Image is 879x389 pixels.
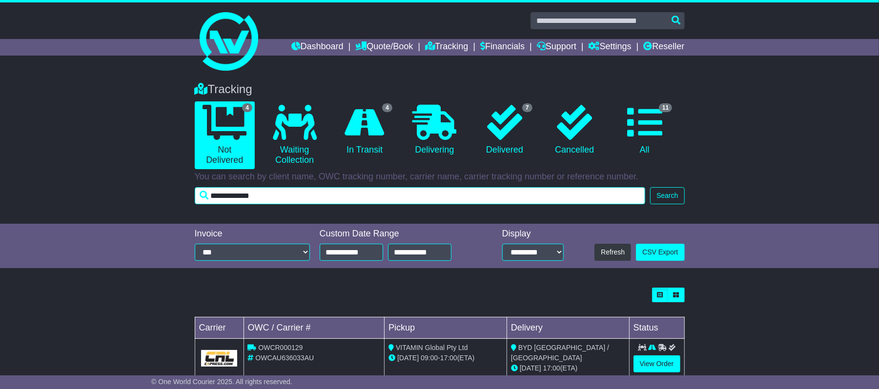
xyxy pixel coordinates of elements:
span: 4 [382,103,392,112]
span: © One World Courier 2025. All rights reserved. [151,378,292,386]
a: 7 Delivered [474,101,534,159]
td: Status [629,317,684,339]
div: - (ETA) [388,353,503,363]
div: Tracking [190,82,690,97]
span: [DATE] [397,354,419,362]
div: (ETA) [511,363,625,373]
td: OWC / Carrier # [244,317,385,339]
p: You can search by client name, OWC tracking number, carrier name, carrier tracking number or refe... [195,172,685,182]
a: 4 In Transit [334,101,394,159]
a: 4 Not Delivered [195,101,255,169]
a: Quote/Book [355,39,413,56]
span: 11 [659,103,672,112]
div: Display [502,229,564,239]
span: VITAMIN Global Pty Ltd [396,344,468,351]
a: Settings [589,39,632,56]
td: Pickup [385,317,507,339]
a: Reseller [643,39,684,56]
span: [DATE] [520,364,541,372]
a: CSV Export [636,244,684,261]
a: Support [537,39,576,56]
button: Refresh [594,244,631,261]
td: Delivery [507,317,629,339]
td: Carrier [195,317,244,339]
span: 17:00 [440,354,457,362]
span: 7 [522,103,532,112]
a: View Order [634,355,680,372]
div: Invoice [195,229,310,239]
a: Tracking [425,39,468,56]
a: Dashboard [291,39,344,56]
a: Delivering [405,101,465,159]
span: 09:00 [421,354,438,362]
span: BYD [GEOGRAPHIC_DATA] / [GEOGRAPHIC_DATA] [511,344,609,362]
span: OWCR000129 [258,344,303,351]
a: Cancelled [545,101,605,159]
span: 4 [242,103,252,112]
div: Custom Date Range [320,229,476,239]
button: Search [650,187,684,204]
img: GetCarrierServiceLogo [201,350,238,367]
span: OWCAU636033AU [255,354,314,362]
a: 11 All [614,101,675,159]
span: 17:00 [543,364,560,372]
a: Waiting Collection [265,101,325,169]
a: Financials [480,39,525,56]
